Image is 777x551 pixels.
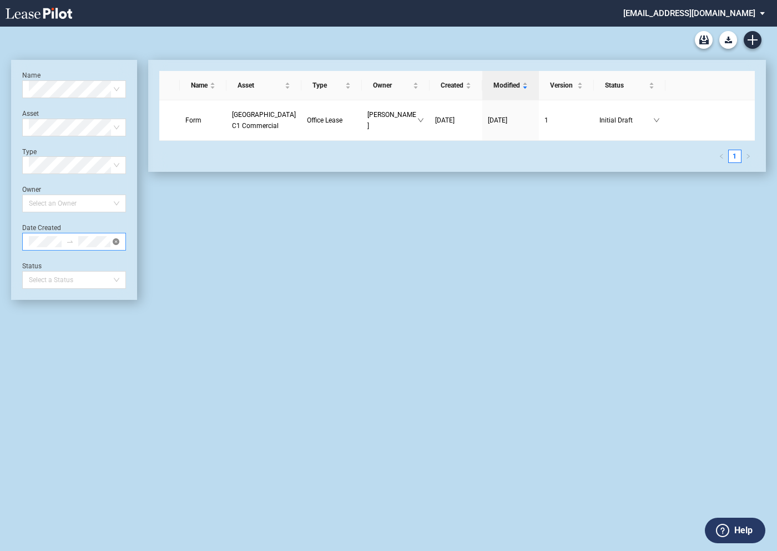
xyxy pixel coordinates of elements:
[716,31,740,49] md-menu: Download Blank Form List
[22,110,39,118] label: Asset
[482,71,539,100] th: Modified
[741,150,755,163] button: right
[719,154,724,159] span: left
[728,150,741,163] li: 1
[488,116,507,124] span: [DATE]
[605,80,647,91] span: Status
[22,72,41,79] label: Name
[488,115,533,126] a: [DATE]
[373,80,411,91] span: Owner
[362,71,430,100] th: Owner
[66,238,74,246] span: to
[729,150,741,162] a: 1
[539,71,593,100] th: Version
[307,116,342,124] span: Office Lease
[66,238,74,246] span: swap-right
[544,116,548,124] span: 1
[705,518,765,543] button: Help
[493,80,520,91] span: Modified
[113,238,119,245] span: close-circle
[715,150,728,163] button: left
[741,150,755,163] li: Next Page
[417,117,424,124] span: down
[550,80,574,91] span: Version
[22,148,37,156] label: Type
[430,71,482,100] th: Created
[301,71,362,100] th: Type
[312,80,343,91] span: Type
[232,109,296,131] a: [GEOGRAPHIC_DATA] C1 Commercial
[191,80,208,91] span: Name
[695,31,713,49] a: Archive
[307,115,356,126] a: Office Lease
[185,116,201,124] span: Form
[367,109,417,131] span: [PERSON_NAME]
[719,31,737,49] button: Download Blank Form
[232,111,296,130] span: Bridge Park C1 Commercial
[238,80,282,91] span: Asset
[22,186,41,193] label: Owner
[180,71,226,100] th: Name
[22,262,42,270] label: Status
[734,523,753,538] label: Help
[22,224,61,232] label: Date Created
[435,115,477,126] a: [DATE]
[744,31,761,49] a: Create new document
[435,116,455,124] span: [DATE]
[441,80,463,91] span: Created
[599,115,654,126] span: Initial Draft
[226,71,301,100] th: Asset
[715,150,728,163] li: Previous Page
[594,71,666,100] th: Status
[745,154,751,159] span: right
[544,115,588,126] a: 1
[185,115,221,126] a: Form
[653,117,660,124] span: down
